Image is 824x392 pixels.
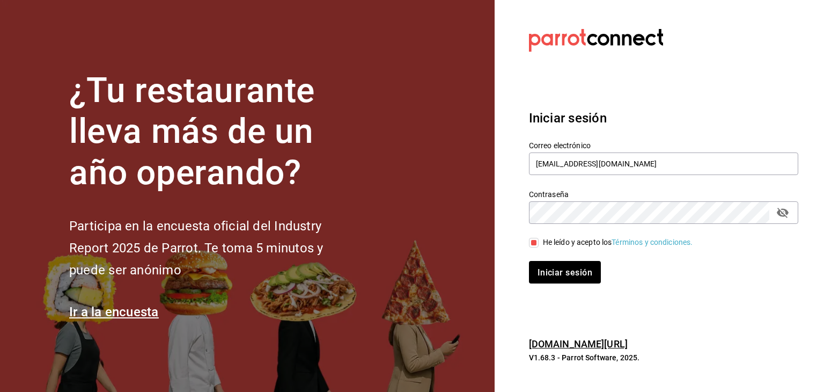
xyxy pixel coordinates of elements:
[543,238,612,246] font: He leído y acepto los
[529,111,607,126] font: Iniciar sesión
[529,261,601,284] button: Iniciar sesión
[529,153,798,175] input: Ingresa tu correo electrónico
[69,219,323,278] font: Participa en la encuesta oficial del Industry Report 2025 de Parrot. Te toma 5 minutos y puede se...
[69,304,159,320] a: Ir a la encuesta
[529,141,591,149] font: Correo electrónico
[529,338,628,350] a: [DOMAIN_NAME][URL]
[538,267,592,278] font: Iniciar sesión
[529,190,569,198] font: Contraseña
[774,204,792,222] button: campo de contraseña
[612,238,693,246] a: Términos y condiciones.
[529,353,640,362] font: V1.68.3 - Parrot Software, 2025.
[69,70,315,193] font: ¿Tu restaurante lleva más de un año operando?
